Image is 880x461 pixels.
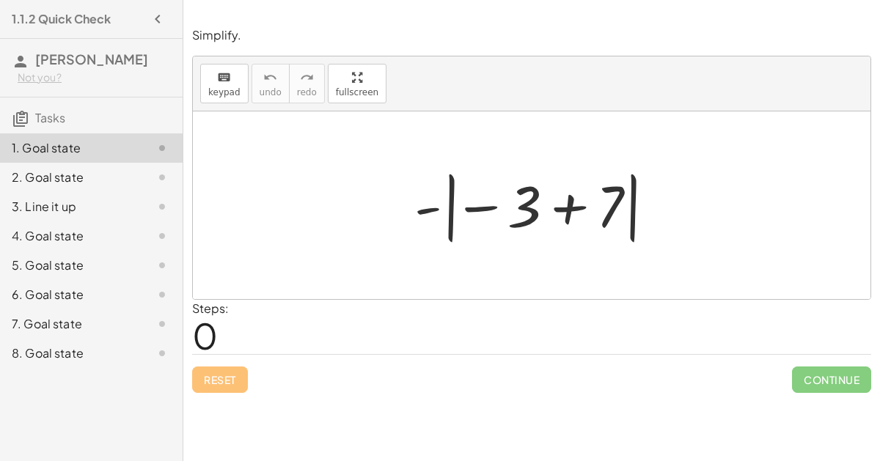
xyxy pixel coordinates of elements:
[260,87,282,97] span: undo
[153,257,171,274] i: Task not started.
[12,198,130,215] div: 3. Line it up
[12,10,111,28] h4: 1.1.2 Quick Check
[328,64,386,103] button: fullscreen
[12,286,130,303] div: 6. Goal state
[336,87,378,97] span: fullscreen
[35,51,148,67] span: [PERSON_NAME]
[153,315,171,333] i: Task not started.
[18,70,171,85] div: Not you?
[289,64,325,103] button: redoredo
[192,27,871,44] p: Simplify.
[153,286,171,303] i: Task not started.
[12,315,130,333] div: 7. Goal state
[217,69,231,86] i: keyboard
[12,139,130,157] div: 1. Goal state
[12,227,130,245] div: 4. Goal state
[12,257,130,274] div: 5. Goal state
[153,227,171,245] i: Task not started.
[153,344,171,362] i: Task not started.
[153,198,171,215] i: Task not started.
[263,69,277,86] i: undo
[12,169,130,186] div: 2. Goal state
[297,87,317,97] span: redo
[192,300,229,316] label: Steps:
[192,313,218,358] span: 0
[200,64,249,103] button: keyboardkeypad
[153,139,171,157] i: Task not started.
[252,64,290,103] button: undoundo
[300,69,314,86] i: redo
[153,169,171,186] i: Task not started.
[35,110,65,125] span: Tasks
[12,344,130,362] div: 8. Goal state
[208,87,241,97] span: keypad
